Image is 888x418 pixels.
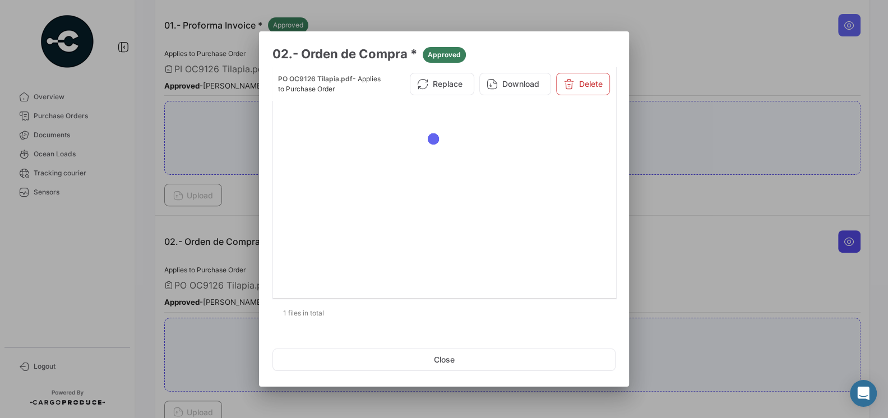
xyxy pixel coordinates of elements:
button: Close [272,349,616,371]
button: Delete [556,73,610,95]
button: Download [479,73,551,95]
span: PO OC9126 Tilapia.pdf [278,75,353,83]
h3: 02.- Orden de Compra * [272,45,616,63]
button: Replace [410,73,474,95]
span: Approved [428,50,461,60]
div: 1 files in total [272,299,616,327]
div: Abrir Intercom Messenger [850,380,877,407]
